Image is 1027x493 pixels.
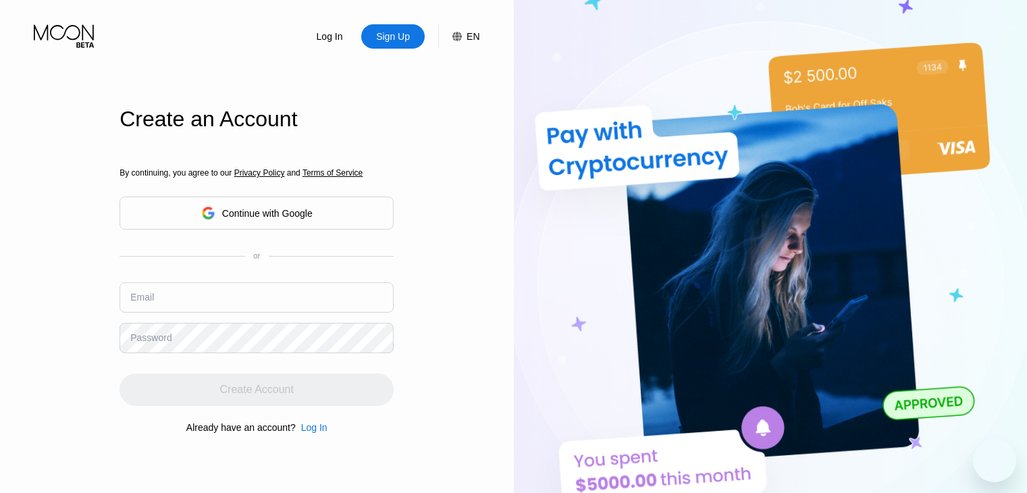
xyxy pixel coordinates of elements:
div: Sign Up [375,30,411,43]
div: Create an Account [120,107,394,132]
div: or [253,251,261,261]
div: EN [467,31,479,42]
div: Log In [298,24,361,49]
div: Continue with Google [222,208,313,219]
span: Privacy Policy [234,168,285,178]
iframe: Кнопка запуска окна обмена сообщениями [973,439,1016,482]
div: Password [130,332,172,343]
div: Log In [301,422,327,433]
div: Log In [296,422,327,433]
span: and [284,168,302,178]
div: Sign Up [361,24,425,49]
div: Already have an account? [186,422,296,433]
div: Continue with Google [120,197,394,230]
div: Email [130,292,154,303]
div: Log In [315,30,344,43]
div: EN [438,24,479,49]
span: Terms of Service [302,168,363,178]
div: By continuing, you agree to our [120,168,394,178]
